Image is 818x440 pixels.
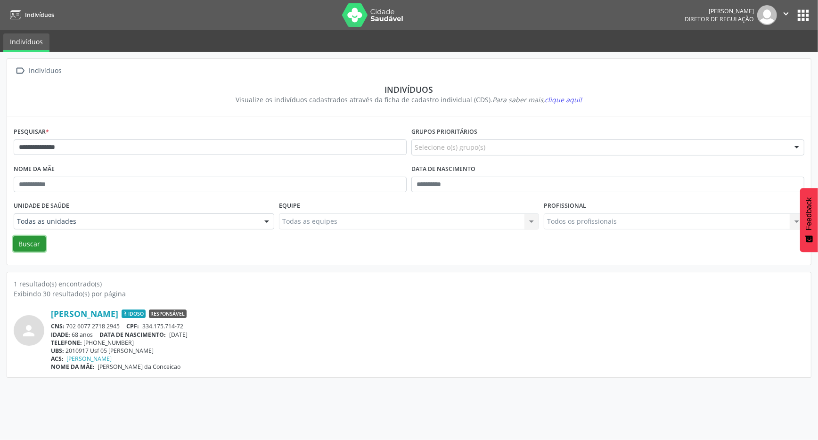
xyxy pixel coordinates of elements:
[800,188,818,252] button: Feedback - Mostrar pesquisa
[14,64,64,78] a:  Indivíduos
[411,125,477,139] label: Grupos prioritários
[67,355,112,363] a: [PERSON_NAME]
[685,15,754,23] span: Diretor de regulação
[51,347,804,355] div: 2010917 Usf 05 [PERSON_NAME]
[279,199,300,213] label: Equipe
[795,7,811,24] button: apps
[7,7,54,23] a: Indivíduos
[20,95,798,105] div: Visualize os indivíduos cadastrados através da ficha de cadastro individual (CDS).
[51,309,118,319] a: [PERSON_NAME]
[100,331,166,339] span: DATA DE NASCIMENTO:
[51,322,804,330] div: 702 6077 2718 2945
[805,197,813,230] span: Feedback
[51,355,64,363] span: ACS:
[51,331,804,339] div: 68 anos
[20,84,798,95] div: Indivíduos
[14,289,804,299] div: Exibindo 30 resultado(s) por página
[14,162,55,177] label: Nome da mãe
[757,5,777,25] img: img
[493,95,582,104] i: Para saber mais,
[14,64,27,78] i: 
[51,363,95,371] span: NOME DA MÃE:
[25,11,54,19] span: Indivíduos
[51,347,64,355] span: UBS:
[51,339,804,347] div: [PHONE_NUMBER]
[127,322,139,330] span: CPF:
[685,7,754,15] div: [PERSON_NAME]
[98,363,181,371] span: [PERSON_NAME] da Conceicao
[17,217,255,226] span: Todas as unidades
[14,199,69,213] label: Unidade de saúde
[122,310,146,318] span: Idoso
[51,339,82,347] span: TELEFONE:
[51,331,70,339] span: IDADE:
[544,199,586,213] label: Profissional
[21,322,38,339] i: person
[3,33,49,52] a: Indivíduos
[415,142,485,152] span: Selecione o(s) grupo(s)
[781,8,791,19] i: 
[51,322,65,330] span: CNS:
[13,236,46,252] button: Buscar
[142,322,183,330] span: 334.175.714-72
[14,279,804,289] div: 1 resultado(s) encontrado(s)
[169,331,188,339] span: [DATE]
[27,64,64,78] div: Indivíduos
[777,5,795,25] button: 
[411,162,475,177] label: Data de nascimento
[149,310,187,318] span: Responsável
[14,125,49,139] label: Pesquisar
[545,95,582,104] span: clique aqui!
